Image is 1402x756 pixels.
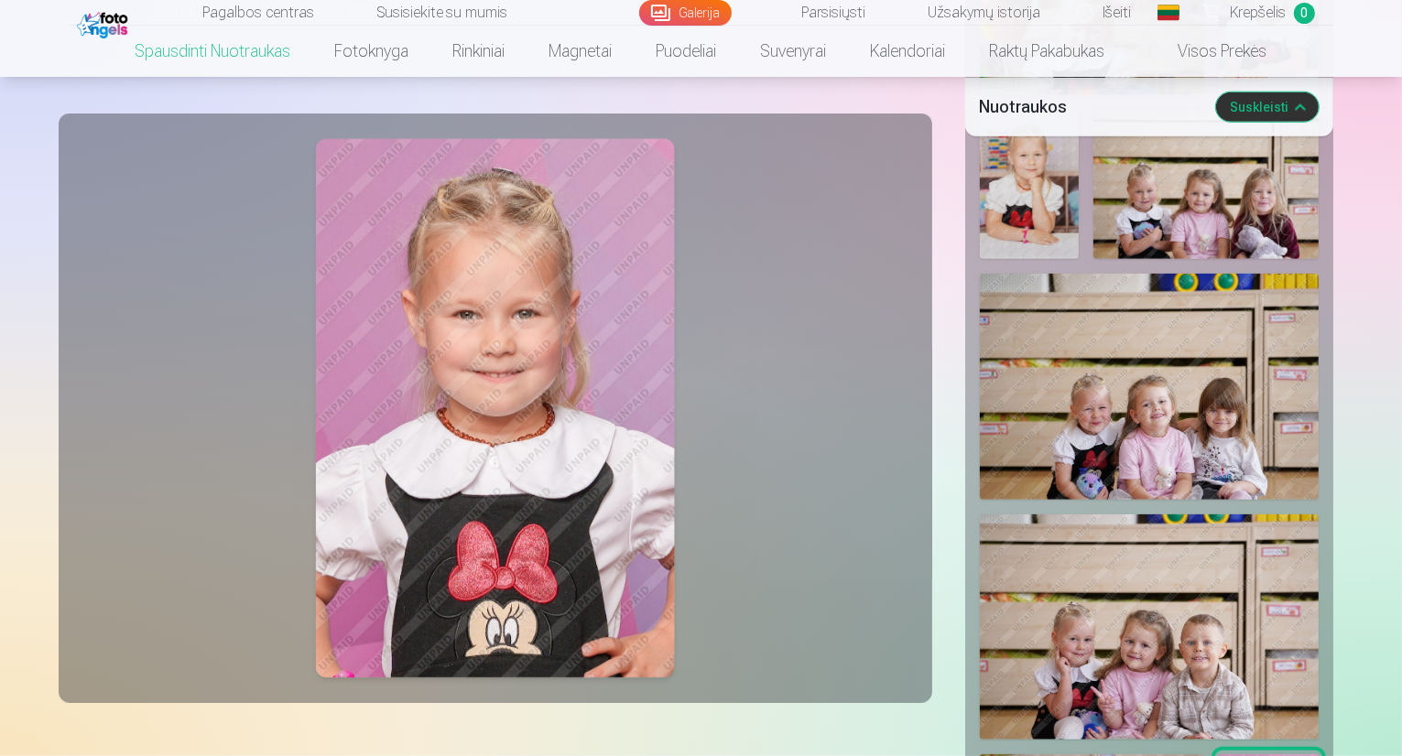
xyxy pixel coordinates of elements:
h5: Nuotraukos [980,93,1201,119]
a: Puodeliai [635,26,739,77]
a: Visos prekės [1127,26,1289,77]
a: Magnetai [527,26,635,77]
a: Raktų pakabukas [968,26,1127,77]
a: Suvenyrai [739,26,849,77]
img: /fa2 [77,7,133,38]
a: Rinkiniai [431,26,527,77]
span: 0 [1294,3,1315,24]
a: Spausdinti nuotraukas [114,26,313,77]
span: Krepšelis [1231,2,1287,24]
a: Kalendoriai [849,26,968,77]
button: Suskleisti [1216,92,1319,121]
a: Fotoknyga [313,26,431,77]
